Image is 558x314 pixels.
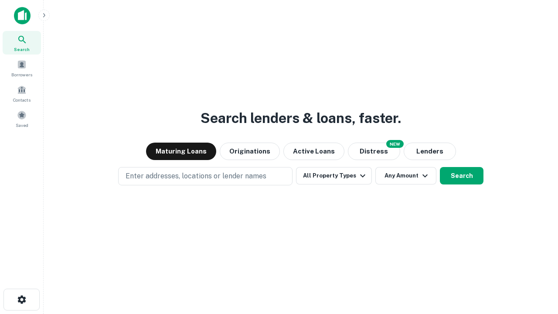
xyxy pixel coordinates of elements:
[220,143,280,160] button: Originations
[13,96,31,103] span: Contacts
[348,143,400,160] button: Search distressed loans with lien and other non-mortgage details.
[440,167,483,184] button: Search
[283,143,344,160] button: Active Loans
[126,171,266,181] p: Enter addresses, locations or lender names
[3,56,41,80] a: Borrowers
[404,143,456,160] button: Lenders
[296,167,372,184] button: All Property Types
[514,244,558,286] iframe: Chat Widget
[375,167,436,184] button: Any Amount
[3,107,41,130] a: Saved
[3,31,41,55] a: Search
[386,140,404,148] div: NEW
[146,143,216,160] button: Maturing Loans
[201,108,401,129] h3: Search lenders & loans, faster.
[14,46,30,53] span: Search
[14,7,31,24] img: capitalize-icon.png
[118,167,293,185] button: Enter addresses, locations or lender names
[16,122,28,129] span: Saved
[3,82,41,105] a: Contacts
[11,71,32,78] span: Borrowers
